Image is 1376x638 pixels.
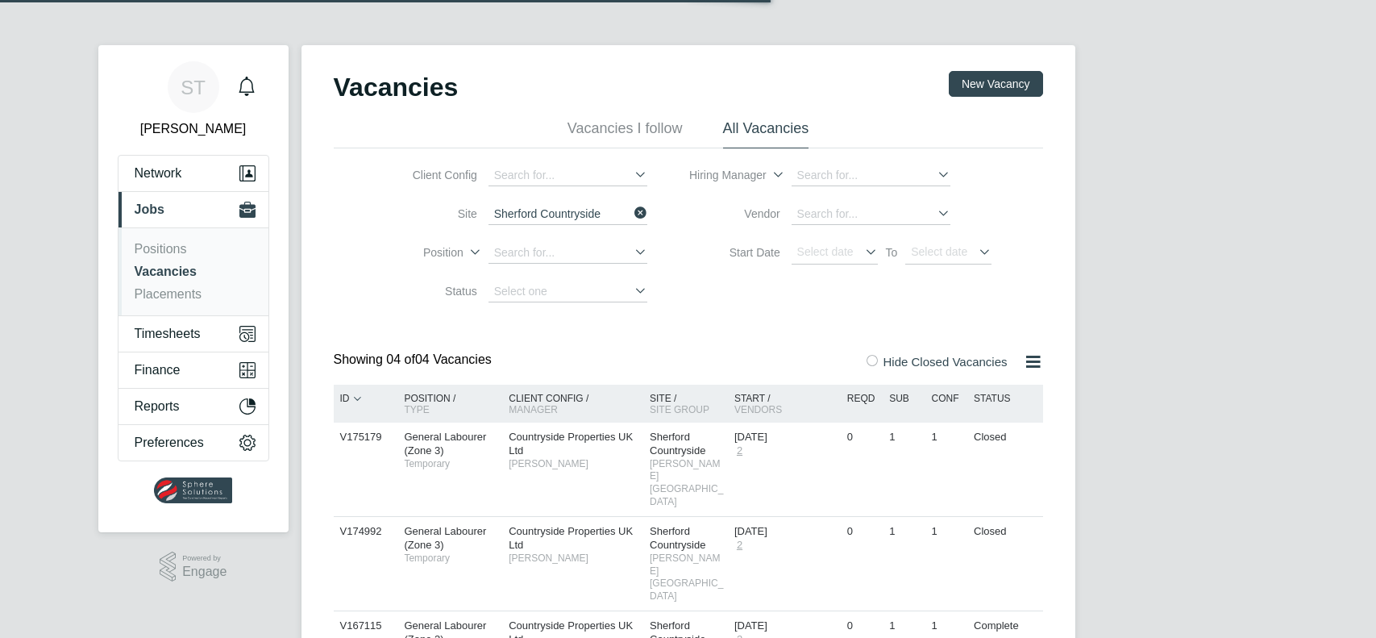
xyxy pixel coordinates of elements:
[688,245,780,260] label: Start Date
[928,385,970,412] div: Conf
[118,119,269,139] span: Selin Thomas
[843,423,885,452] div: 0
[734,525,839,539] div: [DATE]
[385,168,477,182] label: Client Config
[885,423,927,452] div: 1
[135,327,201,341] span: Timesheets
[970,517,1040,547] div: Closed
[843,385,885,412] div: Reqd
[118,156,268,191] button: Network
[650,431,705,457] span: Sherford Countryside
[404,458,501,471] span: Temporary
[970,385,1040,412] div: Status
[488,204,647,225] input: Search for...
[404,431,486,457] span: General Labourer (Zone 3)
[509,553,642,565] span: [PERSON_NAME]
[650,458,726,508] span: [PERSON_NAME][GEOGRAPHIC_DATA]
[864,355,1008,369] label: Hide Closed Vacancies
[135,436,204,450] span: Preferences
[880,243,902,262] span: To
[885,517,927,547] div: 1
[118,389,268,424] button: Reports
[371,245,464,261] label: Position
[488,243,647,264] input: Search for...
[135,265,197,278] a: Vacancies
[734,444,745,458] span: 2
[488,165,647,186] input: Search for...
[509,431,633,457] span: Countryside Properties UK Ltd
[385,206,477,221] label: Site
[723,119,809,148] li: All Vacancies
[386,352,415,366] span: 04 of
[386,352,491,366] span: 04 Vacancies
[118,425,268,461] button: Preferences
[118,316,268,352] button: Timesheets
[135,202,164,217] span: Jobs
[334,352,495,369] div: Showing
[688,206,780,221] label: Vendor
[674,168,767,183] label: Hiring Manager
[135,242,187,256] a: Positions
[843,517,885,547] div: 0
[392,385,505,423] div: Position /
[509,525,633,551] span: Countryside Properties UK Ltd
[970,423,1040,452] div: Closed
[182,565,227,579] span: Engage
[792,165,950,186] input: Search for...
[650,525,705,551] span: Sherford Countryside
[404,525,486,551] span: General Labourer (Zone 3)
[118,227,268,315] div: Jobs
[118,192,268,227] button: Jobs
[182,552,227,565] span: Powered by
[734,404,782,415] span: Vendors
[385,284,477,298] label: Status
[154,477,232,503] img: spheresolutions-logo-retina.png
[336,385,393,413] div: ID
[181,77,206,98] span: ST
[488,281,647,302] input: Select one
[118,61,269,139] a: ST[PERSON_NAME]
[509,458,642,471] span: [PERSON_NAME]
[509,404,558,415] span: Manager
[885,385,927,412] div: Sub
[336,423,393,452] div: V175179
[135,363,181,377] span: Finance
[949,71,1043,97] button: New Vacancy
[135,399,180,414] span: Reports
[734,431,839,444] div: [DATE]
[404,404,429,415] span: Type
[336,517,393,547] div: V174992
[911,245,967,258] span: Select date
[928,423,970,452] div: 1
[135,166,182,181] span: Network
[928,517,970,547] div: 1
[650,404,709,415] span: Site Group
[797,245,854,258] span: Select date
[334,71,459,103] h2: Vacancies
[160,552,227,582] a: Powered byEngage
[118,352,268,388] button: Finance
[730,385,843,423] div: Start /
[792,204,950,225] input: Search for...
[118,477,269,503] a: Go to home page
[734,619,839,633] div: [DATE]
[404,553,501,565] span: Temporary
[734,539,745,553] span: 2
[505,385,646,423] div: Client Config /
[567,119,683,148] li: Vacancies I follow
[650,553,726,603] span: [PERSON_NAME][GEOGRAPHIC_DATA]
[646,385,730,423] div: Site /
[135,287,202,301] a: Placements
[98,45,289,532] nav: Main navigation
